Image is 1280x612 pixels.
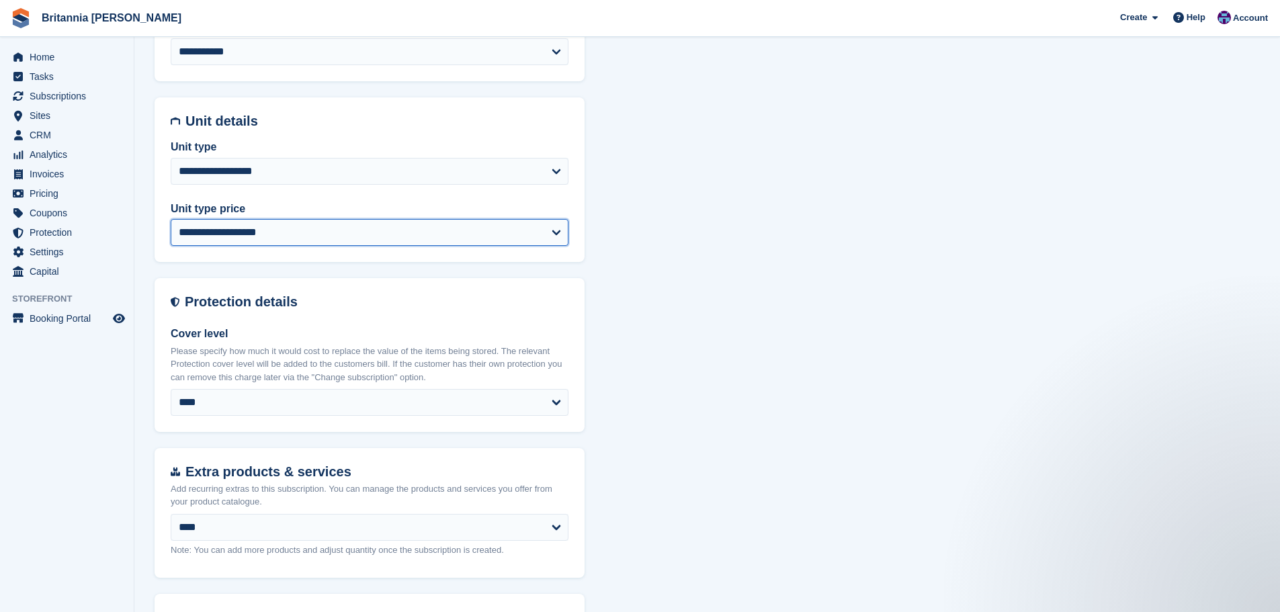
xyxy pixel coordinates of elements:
span: Help [1187,11,1205,24]
span: Sites [30,106,110,125]
img: unit-details-icon-595b0c5c156355b767ba7b61e002efae458ec76ed5ec05730b8e856ff9ea34a9.svg [171,114,180,129]
span: Invoices [30,165,110,183]
span: Create [1120,11,1147,24]
h2: Extra products & services [185,464,568,480]
img: stora-icon-8386f47178a22dfd0bd8f6a31ec36ba5ce8667c1dd55bd0f319d3a0aa187defe.svg [11,8,31,28]
a: menu [7,204,127,222]
img: extra-products-and-services-icon-369dad75d0db42487878963cac13cbabf16fa3cfac0e92c15540ca2b9a92589b... [171,464,180,480]
a: menu [7,87,127,105]
span: Account [1233,11,1268,25]
a: menu [7,145,127,164]
label: Cover level [171,326,568,342]
span: Settings [30,243,110,261]
label: Unit type price [171,201,568,217]
p: Please specify how much it would cost to replace the value of the items being stored. The relevan... [171,345,568,384]
h2: Unit details [185,114,568,129]
a: Preview store [111,310,127,326]
img: Becca Clark [1218,11,1231,24]
span: Home [30,48,110,67]
a: menu [7,223,127,242]
span: Tasks [30,67,110,86]
a: menu [7,48,127,67]
a: Britannia [PERSON_NAME] [36,7,187,29]
span: Coupons [30,204,110,222]
a: menu [7,165,127,183]
a: menu [7,126,127,144]
span: Storefront [12,292,134,306]
h2: Protection details [185,294,568,310]
a: menu [7,106,127,125]
a: menu [7,67,127,86]
span: CRM [30,126,110,144]
span: Booking Portal [30,309,110,328]
a: menu [7,243,127,261]
p: Note: You can add more products and adjust quantity once the subscription is created. [171,543,568,557]
span: Analytics [30,145,110,164]
span: Capital [30,262,110,281]
img: insurance-details-icon-731ffda60807649b61249b889ba3c5e2b5c27d34e2e1fb37a309f0fde93ff34a.svg [171,294,179,310]
a: menu [7,262,127,281]
label: Unit type [171,139,568,155]
span: Protection [30,223,110,242]
p: Add recurring extras to this subscription. You can manage the products and services you offer fro... [171,482,568,509]
span: Pricing [30,184,110,203]
span: Subscriptions [30,87,110,105]
a: menu [7,309,127,328]
a: menu [7,184,127,203]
